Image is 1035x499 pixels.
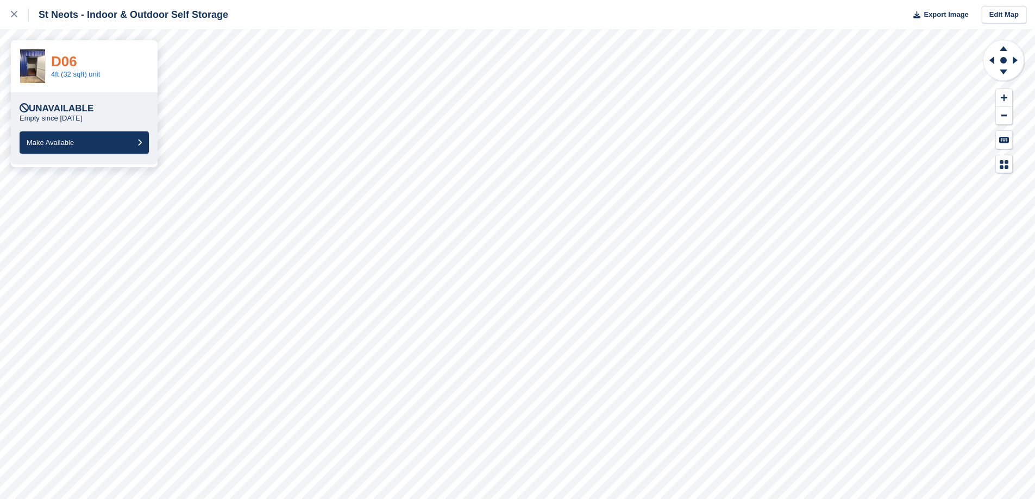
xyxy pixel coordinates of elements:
[20,49,45,83] img: 4ft%20indoor.JPG
[27,138,74,147] span: Make Available
[996,131,1012,149] button: Keyboard Shortcuts
[29,8,228,21] div: St Neots - Indoor & Outdoor Self Storage
[996,107,1012,125] button: Zoom Out
[996,155,1012,173] button: Map Legend
[996,89,1012,107] button: Zoom In
[20,114,82,123] p: Empty since [DATE]
[982,6,1026,24] a: Edit Map
[20,103,93,114] div: Unavailable
[51,70,100,78] a: 4ft (32 sqft) unit
[51,53,77,70] a: D06
[924,9,968,20] span: Export Image
[20,131,149,154] button: Make Available
[907,6,969,24] button: Export Image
